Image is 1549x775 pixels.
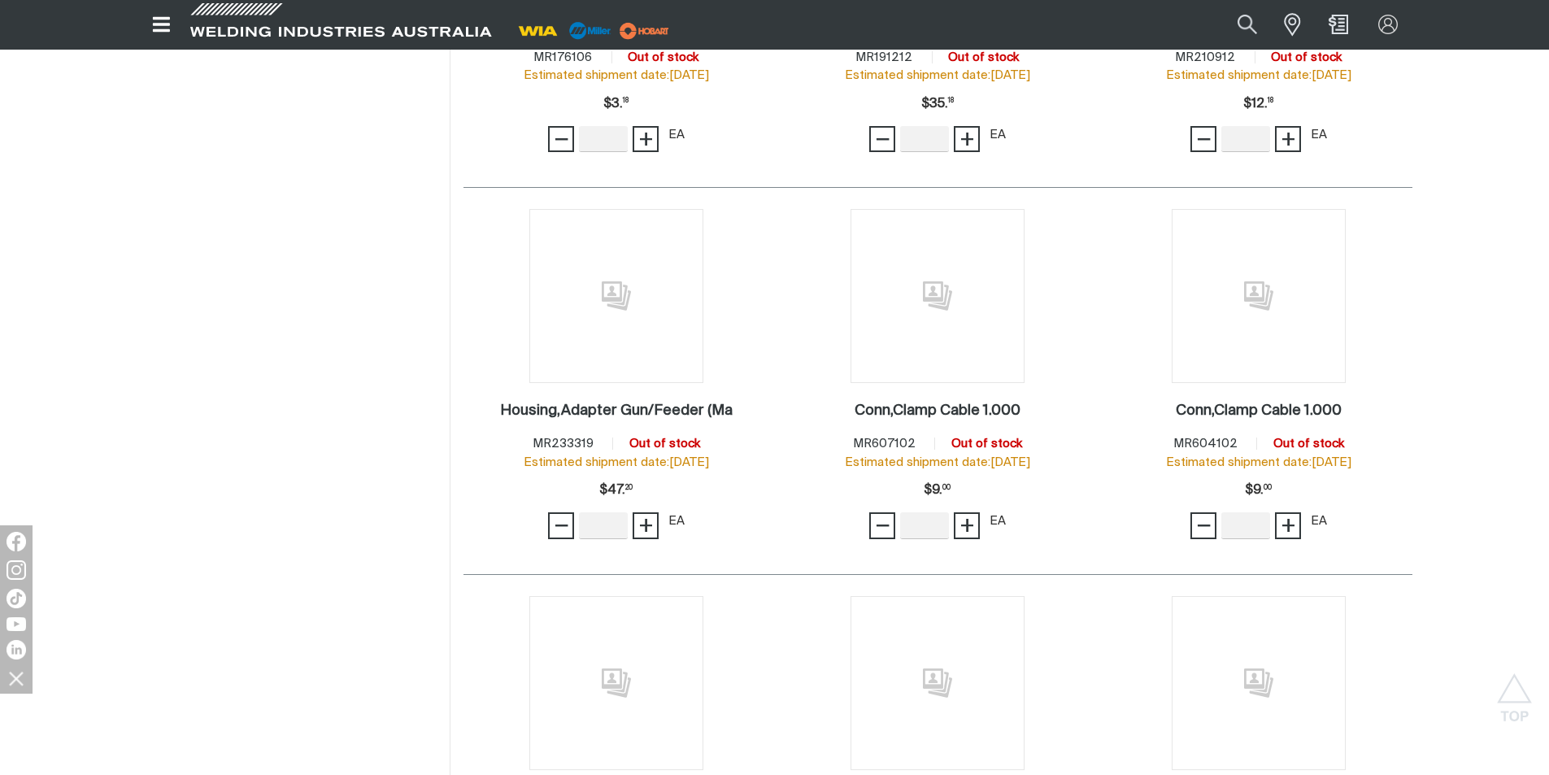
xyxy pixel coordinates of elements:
[1264,485,1272,491] sup: 00
[875,125,890,153] span: −
[524,456,709,468] span: Estimated shipment date: [DATE]
[1176,403,1342,418] h2: Conn,Clamp Cable 1.000
[629,438,700,450] span: Out of stock
[1273,438,1344,450] span: Out of stock
[1325,15,1351,34] a: Shopping cart (0 product(s))
[959,512,975,539] span: +
[1172,209,1346,383] img: No image for this product
[1245,474,1272,507] span: $9.
[1496,673,1533,710] button: Scroll to top
[924,474,951,507] div: Price
[845,456,1030,468] span: Estimated shipment date: [DATE]
[668,126,685,145] div: EA
[1243,88,1273,120] span: $12.
[990,512,1006,531] div: EA
[875,512,890,539] span: −
[2,664,30,692] img: hide socials
[948,51,1019,63] span: Out of stock
[500,402,733,420] a: Housing,Adapter Gun/Feeder (Ma
[7,532,26,551] img: Facebook
[1176,402,1342,420] a: Conn,Clamp Cable 1.000
[1311,126,1327,145] div: EA
[1199,7,1275,43] input: Product name or item number...
[638,512,654,539] span: +
[625,485,633,491] sup: 20
[500,403,733,418] h2: Housing,Adapter Gun/Feeder (Ma
[924,474,951,507] span: $9.
[921,88,954,120] div: Price
[1172,596,1346,770] img: No image for this product
[851,209,1025,383] img: No image for this product
[1166,69,1351,81] span: Estimated shipment date: [DATE]
[603,88,629,120] div: Price
[845,69,1030,81] span: Estimated shipment date: [DATE]
[638,125,654,153] span: +
[1220,7,1275,43] button: Search products
[7,640,26,660] img: LinkedIn
[529,209,703,383] img: No image for this product
[959,125,975,153] span: +
[942,485,951,491] sup: 00
[855,402,1020,420] a: Conn,Clamp Cable 1.000
[1173,438,1238,450] span: MR604102
[599,474,633,507] div: Price
[951,438,1022,450] span: Out of stock
[1166,456,1351,468] span: Estimated shipment date: [DATE]
[524,69,709,81] span: Estimated shipment date: [DATE]
[1268,98,1273,104] sup: 18
[948,98,954,104] sup: 18
[1281,512,1296,539] span: +
[554,125,569,153] span: −
[554,512,569,539] span: −
[628,51,698,63] span: Out of stock
[615,19,674,43] img: miller
[7,617,26,631] img: YouTube
[533,51,592,63] span: MR176106
[1196,512,1212,539] span: −
[1175,51,1235,63] span: MR210912
[7,560,26,580] img: Instagram
[1281,125,1296,153] span: +
[668,512,685,531] div: EA
[990,126,1006,145] div: EA
[7,589,26,608] img: TikTok
[921,88,954,120] span: $35.
[1196,125,1212,153] span: −
[623,98,629,104] sup: 18
[855,51,912,63] span: MR191212
[529,596,703,770] img: No image for this product
[533,438,594,450] span: MR233319
[603,88,629,120] span: $3.
[1271,51,1342,63] span: Out of stock
[1243,88,1273,120] div: Price
[1245,474,1272,507] div: Price
[599,474,633,507] span: $47.
[851,596,1025,770] img: No image for this product
[615,24,674,37] a: miller
[853,438,916,450] span: MR607102
[1311,512,1327,531] div: EA
[855,403,1020,418] h2: Conn,Clamp Cable 1.000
